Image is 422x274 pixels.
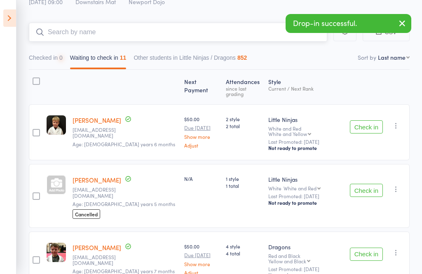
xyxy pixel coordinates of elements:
div: Atten­dances [223,73,265,101]
div: Drop-in successful. [286,14,411,33]
div: Current / Next Rank [268,86,343,91]
div: Last name [378,53,406,61]
div: Not ready to promote [268,145,343,151]
div: White [268,185,343,191]
div: Little Ninjas [268,115,343,124]
div: 852 [237,54,247,61]
span: 2 total [226,122,262,129]
div: Yellow and Black [268,258,306,264]
a: [PERSON_NAME] [73,176,121,184]
button: Checked in0 [29,50,63,69]
div: 0 [59,54,63,61]
div: White and Red [284,185,316,191]
span: 4 style [226,243,262,250]
div: Next Payment [181,73,223,101]
img: image1752043483.png [47,115,66,135]
a: Adjust [184,143,219,148]
div: Little Ninjas [268,175,343,183]
label: Sort by [358,53,376,61]
div: $50.00 [184,115,219,148]
a: Show more [184,261,219,267]
img: image1744009256.png [47,243,66,262]
span: 4 total [226,250,262,257]
div: since last grading [226,86,262,96]
a: [PERSON_NAME] [73,243,121,252]
small: Last Promoted: [DATE] [268,193,343,199]
span: 1 total [226,182,262,189]
span: 1 style [226,175,262,182]
div: Dragons [268,243,343,251]
div: 11 [120,54,127,61]
input: Search by name [29,23,327,42]
div: Red and Black [268,253,343,264]
button: Check in [350,184,383,197]
small: lddudine@gmail.com [73,254,126,266]
div: White and Yellow [268,131,307,136]
button: Waiting to check in11 [70,50,127,69]
a: Show more [184,134,219,139]
small: mihaela_gale@hotmail.com [73,127,126,139]
span: Age: [DEMOGRAPHIC_DATA] years 5 months [73,200,175,207]
button: Check in [350,120,383,133]
button: Other students in Little Ninjas / Dragons852 [134,50,247,69]
div: N/A [184,175,219,182]
span: Age: [DEMOGRAPHIC_DATA] years 6 months [73,141,175,148]
small: Last Promoted: [DATE] [268,266,343,272]
div: White and Red [268,126,343,136]
div: Not ready to promote [268,199,343,206]
small: Last Promoted: [DATE] [268,139,343,145]
small: Due [DATE] [184,125,219,131]
div: Style [265,73,346,101]
span: Cancelled [73,209,100,219]
a: [PERSON_NAME] [73,116,121,124]
small: Jennacotronea@gmail.com [73,187,126,199]
button: Check in [350,248,383,261]
span: 2 style [226,115,262,122]
small: Due [DATE] [184,252,219,258]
